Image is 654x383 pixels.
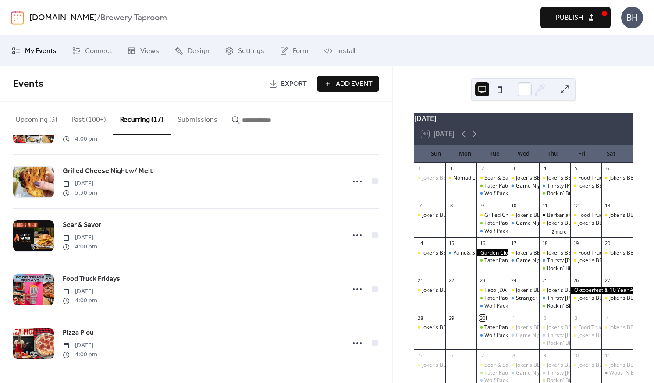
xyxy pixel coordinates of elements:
div: Tater Patch [DATE] [484,324,531,331]
div: Game Night Live Trivia [508,257,539,264]
div: Game Night Live Trivia [508,182,539,190]
div: 1 [511,315,517,321]
div: 30 [479,315,486,321]
button: Recurring (17) [113,102,171,135]
div: Joker's BBQ [609,249,638,257]
div: 18 [542,240,548,246]
div: Joker's BBQ [570,220,601,227]
button: 2 more [548,227,570,235]
div: Joker's BBQ [547,249,576,257]
div: Joker's BBQ [570,182,601,190]
div: Game Night Live Trivia [516,332,571,339]
div: Tater Patch [DATE] [484,182,531,190]
div: Food Truck Fridays [570,324,601,331]
div: Tater Patch [DATE] [484,220,531,227]
div: Food Truck Fridays [570,249,601,257]
div: Joker's BBQ [539,324,570,331]
div: Sear & Savor [476,362,508,369]
b: Brewery Taproom [100,10,167,26]
div: Joker's BBQ [601,294,633,302]
div: Joker's BBQ [539,174,570,182]
div: 2 [542,315,548,321]
div: 7 [417,202,423,209]
div: [DATE] [414,113,633,124]
div: 7 [479,352,486,358]
div: 4 [542,165,548,172]
div: Food Truck Fridays [578,249,624,257]
div: Wolf Pack Running Club [484,190,541,197]
div: 28 [417,315,423,321]
div: Joker's BBQ [422,212,451,219]
div: Thirsty Thor's Days: Live music & new beers on draft [539,332,570,339]
div: Joker's BBQ [609,362,638,369]
div: Fri [567,145,597,163]
div: Joker's BBQ [539,287,570,294]
div: Joker's BBQ [547,287,576,294]
div: Joker's BBQ [578,220,607,227]
div: Tater Patch [DATE] [484,369,531,377]
div: 10 [573,352,579,358]
div: Joker's BBQ [516,362,544,369]
div: Rockin' Bingo! [539,265,570,272]
div: Thirsty Thor's Days: Live music & new beers on draft [539,182,570,190]
div: 26 [573,277,579,284]
div: Joker's BBQ [578,257,607,264]
div: Joker's BBQ [508,249,539,257]
div: Food Truck Fridays [578,324,624,331]
div: 29 [448,315,455,321]
div: Food Truck Fridays [578,174,624,182]
img: logo [11,11,24,25]
div: Joker's BBQ [570,294,601,302]
button: Add Event [317,76,379,92]
span: 5:30 pm [63,188,97,198]
div: 8 [448,202,455,209]
div: Tue [480,145,509,163]
div: Wolf Pack Running Club [476,227,508,235]
div: Rockin' Bingo! [539,190,570,197]
div: 3 [511,165,517,172]
div: 6 [448,352,455,358]
div: Game Night Live Trivia [516,182,571,190]
div: Joker's BBQ [508,287,539,294]
div: Sear & Savor [484,362,516,369]
span: Connect [85,46,112,57]
div: Thu [538,145,567,163]
div: 11 [604,352,611,358]
div: Grilled Cheese Night w/ Melt [484,212,554,219]
div: Joker's BBQ [601,362,633,369]
div: 21 [417,277,423,284]
div: 1 [448,165,455,172]
div: Grilled Cheese Night w/ Melt [476,212,508,219]
div: Joker's BBQ [539,249,570,257]
div: Paint & Sip with Indigo Easel [445,249,476,257]
div: 27 [604,277,611,284]
span: Pizza Piou [63,328,94,338]
span: Events [13,74,43,94]
div: Joker's BBQ [414,362,445,369]
a: Grilled Cheese Night w/ Melt [63,166,153,177]
div: Joker's BBQ [601,324,633,331]
div: Joker's BBQ [601,249,633,257]
div: Joker's BBQ [508,324,539,331]
div: Stranger Things Trivia [508,294,539,302]
span: 4:00 pm [63,242,97,252]
a: Pizza Piou [63,327,94,339]
div: Joker's BBQ [508,212,539,219]
button: Upcoming (3) [9,102,64,134]
div: Tater Patch [DATE] [484,257,531,264]
div: 16 [479,240,486,246]
div: 3 [573,315,579,321]
div: Joker's BBQ [570,362,601,369]
span: Form [293,46,309,57]
div: Garden City- Closed for Private Event [476,249,508,257]
div: Joker's BBQ [578,332,607,339]
a: Install [317,39,362,63]
div: 20 [604,240,611,246]
div: Joker's BBQ [547,362,576,369]
div: Joker's BBQ [547,174,576,182]
div: Joker's BBQ [609,212,638,219]
div: Joker's BBQ [516,324,544,331]
div: Joker's BBQ [414,249,445,257]
span: Views [140,46,159,57]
